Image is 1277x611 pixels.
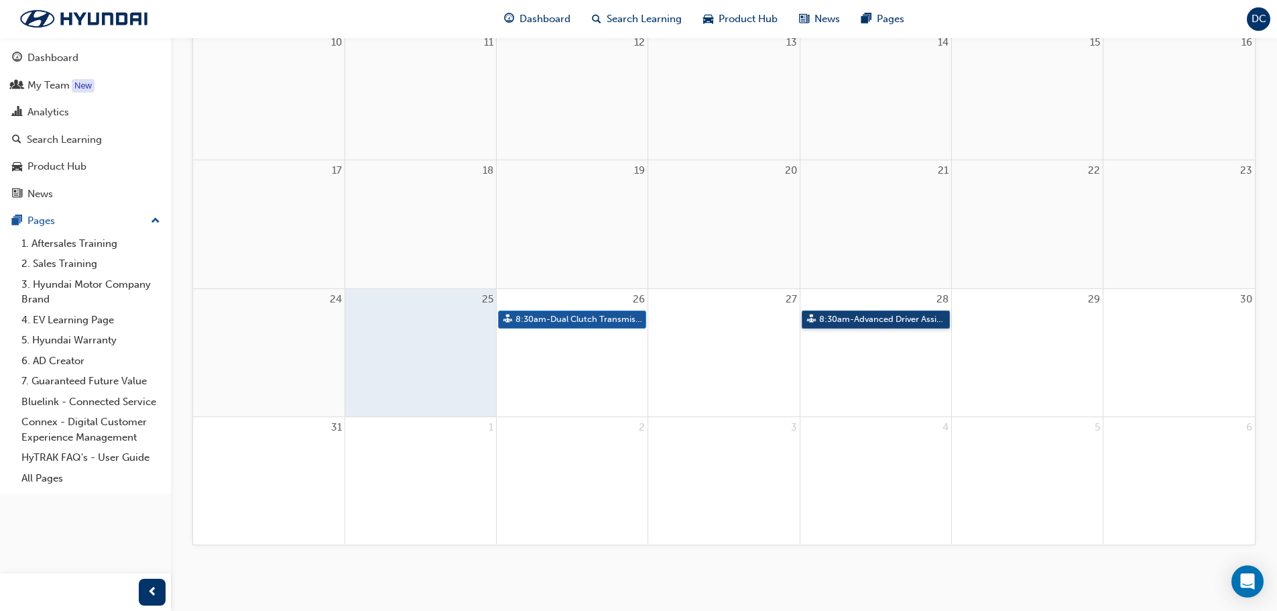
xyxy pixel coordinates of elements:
div: My Team [27,78,70,93]
button: DashboardMy TeamAnalyticsSearch LearningProduct HubNews [5,43,166,209]
a: September 5, 2025 [1092,417,1103,438]
a: Bluelink - Connected Service [16,392,166,412]
td: August 18, 2025 [345,160,496,288]
a: August 25, 2025 [479,289,496,310]
td: August 10, 2025 [193,32,345,160]
div: Tooltip anchor [72,79,95,93]
span: pages-icon [12,215,22,227]
a: August 17, 2025 [329,160,345,181]
a: My Team [5,73,166,98]
img: Trak [7,5,161,33]
div: Analytics [27,105,69,120]
a: August 13, 2025 [784,32,800,53]
span: 8:30am - Dual Clutch Transmissions [515,311,644,328]
a: August 11, 2025 [481,32,496,53]
a: August 31, 2025 [328,417,345,438]
td: August 15, 2025 [951,32,1103,160]
td: August 14, 2025 [800,32,951,160]
a: 1. Aftersales Training [16,233,166,254]
a: Connex - Digital Customer Experience Management [16,412,166,447]
td: August 31, 2025 [193,417,345,545]
span: people-icon [12,80,22,92]
td: August 30, 2025 [1103,288,1255,416]
span: search-icon [12,134,21,146]
div: Open Intercom Messenger [1231,565,1264,598]
a: September 6, 2025 [1243,417,1255,438]
span: pages-icon [861,11,871,27]
a: August 19, 2025 [631,160,648,181]
a: August 10, 2025 [328,32,345,53]
a: August 24, 2025 [327,289,345,310]
span: News [814,11,840,27]
td: August 11, 2025 [345,32,496,160]
a: August 20, 2025 [782,160,800,181]
div: Search Learning [27,132,102,148]
a: search-iconSearch Learning [581,5,692,33]
div: Dashboard [27,50,78,66]
a: August 14, 2025 [935,32,951,53]
div: Product Hub [27,159,86,174]
span: guage-icon [12,52,22,64]
td: August 21, 2025 [800,160,951,288]
a: August 21, 2025 [935,160,951,181]
span: up-icon [151,213,160,230]
span: car-icon [703,11,713,27]
div: Pages [27,213,55,229]
span: Product Hub [719,11,778,27]
td: August 19, 2025 [497,160,648,288]
td: August 23, 2025 [1103,160,1255,288]
span: guage-icon [504,11,514,27]
a: 7. Guaranteed Future Value [16,371,166,392]
td: September 5, 2025 [951,417,1103,545]
td: August 26, 2025 [497,288,648,416]
a: September 2, 2025 [636,417,648,438]
a: 2. Sales Training [16,254,166,274]
td: August 29, 2025 [951,288,1103,416]
a: September 4, 2025 [940,417,951,438]
span: Dashboard [520,11,570,27]
a: 6. AD Creator [16,351,166,372]
td: August 12, 2025 [497,32,648,160]
a: News [5,182,166,207]
td: August 28, 2025 [800,288,951,416]
a: September 1, 2025 [486,417,496,438]
a: August 28, 2025 [934,289,951,310]
td: September 4, 2025 [800,417,951,545]
a: car-iconProduct Hub [692,5,788,33]
a: August 16, 2025 [1239,32,1255,53]
td: September 6, 2025 [1103,417,1255,545]
a: pages-iconPages [851,5,915,33]
td: September 1, 2025 [345,417,496,545]
td: August 17, 2025 [193,160,345,288]
button: Pages [5,209,166,233]
a: HyTRAK FAQ's - User Guide [16,447,166,468]
span: sessionType_FACE_TO_FACE-icon [503,311,512,328]
a: 4. EV Learning Page [16,310,166,331]
span: prev-icon [147,584,158,601]
a: August 12, 2025 [631,32,648,53]
a: August 26, 2025 [630,289,648,310]
a: Analytics [5,100,166,125]
td: August 25, 2025 [345,288,496,416]
a: August 27, 2025 [783,289,800,310]
a: All Pages [16,468,166,489]
span: car-icon [12,161,22,173]
a: news-iconNews [788,5,851,33]
td: August 24, 2025 [193,288,345,416]
td: August 27, 2025 [648,288,800,416]
a: 3. Hyundai Motor Company Brand [16,274,166,310]
a: Product Hub [5,154,166,179]
button: DC [1247,7,1270,31]
a: 5. Hyundai Warranty [16,330,166,351]
a: August 15, 2025 [1087,32,1103,53]
a: August 18, 2025 [480,160,496,181]
div: News [27,186,53,202]
a: September 3, 2025 [788,417,800,438]
a: Dashboard [5,46,166,70]
span: Search Learning [607,11,682,27]
a: August 30, 2025 [1237,289,1255,310]
a: August 29, 2025 [1085,289,1103,310]
td: August 16, 2025 [1103,32,1255,160]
